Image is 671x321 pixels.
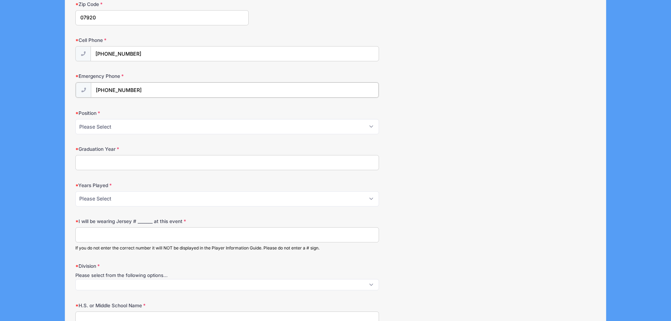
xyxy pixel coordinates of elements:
[91,46,379,61] input: (xxx) xxx-xxxx
[91,82,378,98] input: (xxx) xxx-xxxx
[75,146,249,153] label: Graduation Year
[75,182,249,189] label: Years Played
[75,302,249,309] label: H.S. or Middle School Name
[75,37,249,44] label: Cell Phone
[75,218,249,225] label: I will be wearing Jersey # _______ at this event
[75,1,249,8] label: Zip Code
[75,10,249,25] input: xxxxx
[75,245,379,251] div: If you do not enter the correct number it will NOT be displayed in the Player Information Guide. ...
[79,283,83,289] textarea: Search
[75,73,249,80] label: Emergency Phone
[75,272,379,279] div: Please select from the following options...
[75,110,249,117] label: Position
[75,263,249,270] label: Division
